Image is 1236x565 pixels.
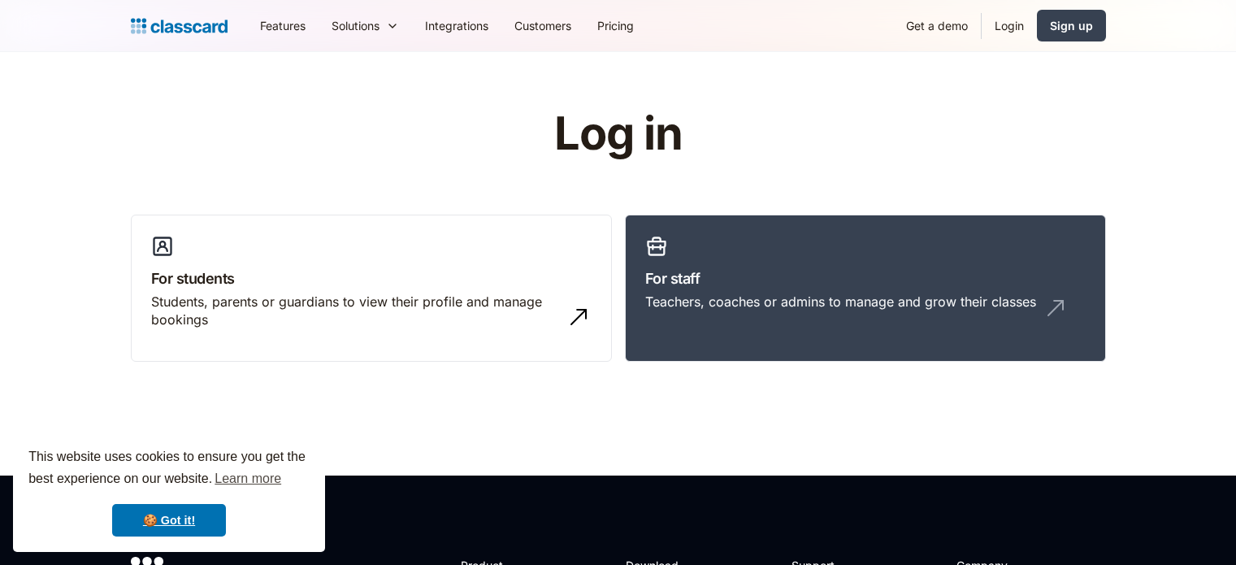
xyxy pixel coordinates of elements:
[584,7,647,44] a: Pricing
[112,504,226,537] a: dismiss cookie message
[247,7,319,44] a: Features
[1050,17,1093,34] div: Sign up
[360,109,876,159] h1: Log in
[501,7,584,44] a: Customers
[332,17,379,34] div: Solutions
[151,293,559,329] div: Students, parents or guardians to view their profile and manage bookings
[625,215,1106,363] a: For staffTeachers, coaches or admins to manage and grow their classes
[982,7,1037,44] a: Login
[319,7,412,44] div: Solutions
[412,7,501,44] a: Integrations
[151,267,592,289] h3: For students
[645,293,1036,311] div: Teachers, coaches or admins to manage and grow their classes
[13,432,325,552] div: cookieconsent
[893,7,981,44] a: Get a demo
[645,267,1086,289] h3: For staff
[131,215,612,363] a: For studentsStudents, parents or guardians to view their profile and manage bookings
[28,447,310,491] span: This website uses cookies to ensure you get the best experience on our website.
[212,467,284,491] a: learn more about cookies
[131,15,228,37] a: home
[1037,10,1106,41] a: Sign up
